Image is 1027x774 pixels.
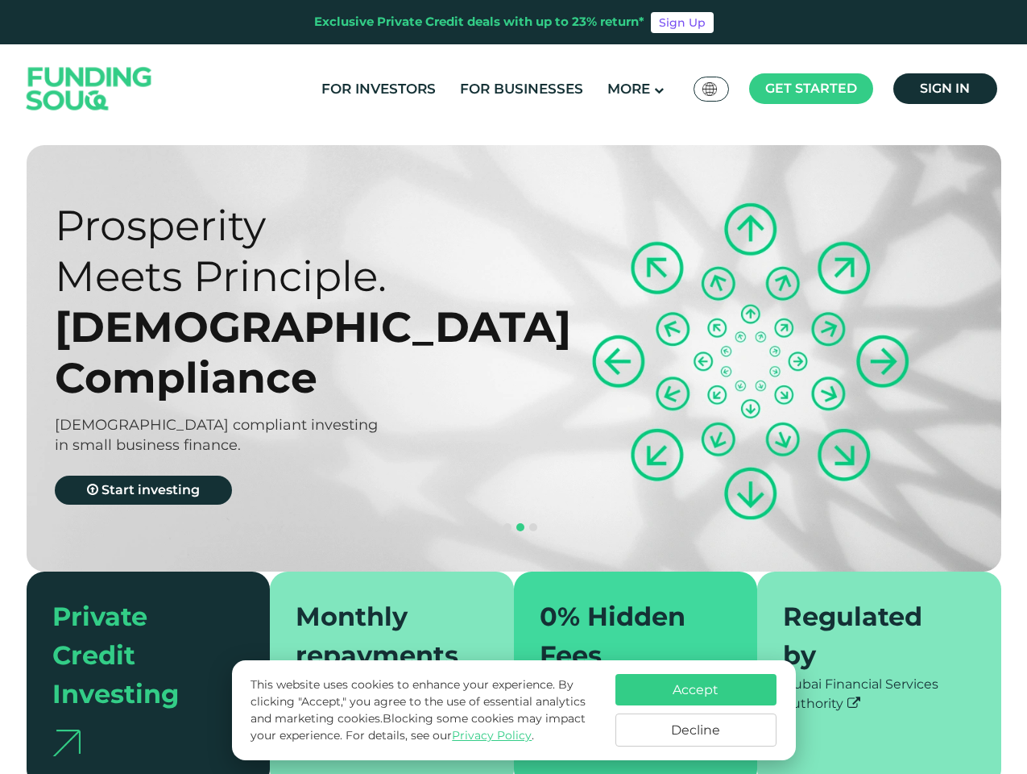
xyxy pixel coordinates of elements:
button: navigation [527,521,540,534]
div: [DEMOGRAPHIC_DATA] Compliance [55,302,542,403]
span: Sign in [920,81,970,96]
div: Exclusive Private Credit deals with up to 23% return* [314,13,644,31]
div: Regulated by [783,597,956,675]
a: Privacy Policy [452,728,532,743]
button: navigation [514,521,527,534]
span: Get started [765,81,857,96]
img: Logo [10,48,168,130]
span: For details, see our . [346,728,534,743]
div: Meets Principle. [55,251,542,302]
a: Start investing [55,476,232,505]
div: Prosperity [55,200,542,251]
a: For Investors [317,76,440,102]
img: arrow [52,730,81,756]
a: Sign Up [651,12,714,33]
img: SA Flag [702,82,717,96]
div: 0% Hidden Fees [540,597,713,675]
span: Start investing [101,482,200,497]
div: [DEMOGRAPHIC_DATA] compliant investing [55,415,542,435]
div: Dubai Financial Services Authority [783,675,975,714]
div: Private Credit Investing [52,597,226,714]
button: Decline [615,714,776,747]
a: For Businesses [456,76,587,102]
span: More [607,81,650,97]
div: Monthly repayments [296,597,469,675]
p: This website uses cookies to enhance your experience. By clicking "Accept," you agree to the use ... [251,676,598,744]
button: navigation [488,521,501,534]
button: Accept [615,674,776,705]
div: in small business finance. [55,435,542,456]
a: Sign in [893,73,997,104]
button: navigation [501,521,514,534]
span: Blocking some cookies may impact your experience. [251,711,586,743]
